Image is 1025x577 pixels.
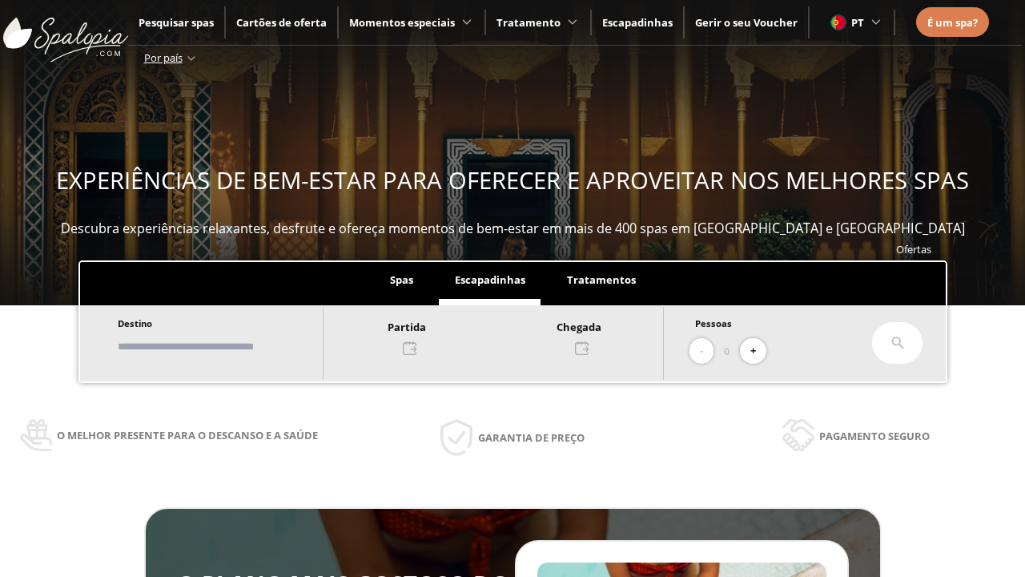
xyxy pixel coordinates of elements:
[144,50,183,65] span: Por país
[567,272,636,287] span: Tratamentos
[3,2,128,63] img: ImgLogoSpalopia.BvClDcEz.svg
[57,426,318,444] span: O melhor presente para o descanso e a saúde
[478,429,585,446] span: Garantia de preço
[602,15,673,30] a: Escapadinhas
[740,338,766,365] button: +
[695,317,732,329] span: Pessoas
[724,342,730,360] span: 0
[819,427,930,445] span: Pagamento seguro
[689,338,713,365] button: -
[61,220,965,237] span: Descubra experiências relaxantes, desfrute e ofereça momentos de bem-estar em mais de 400 spas em...
[695,15,798,30] a: Gerir o seu Voucher
[390,272,413,287] span: Spas
[56,164,969,196] span: EXPERIÊNCIAS DE BEM-ESTAR PARA OFERECER E APROVEITAR NOS MELHORES SPAS
[927,15,978,30] span: É um spa?
[118,317,152,329] span: Destino
[455,272,525,287] span: Escapadinhas
[927,14,978,31] a: É um spa?
[236,15,327,30] a: Cartões de oferta
[896,242,931,256] a: Ofertas
[139,15,214,30] a: Pesquisar spas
